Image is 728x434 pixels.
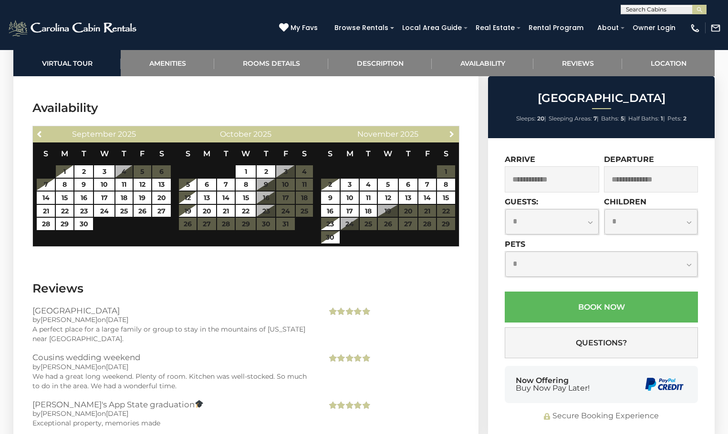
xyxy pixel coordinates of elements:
[56,218,73,230] a: 29
[32,372,312,391] div: We had a great long weekend. Plenty of room. Kitchen was well-stocked. So much to do in the area....
[134,179,151,191] a: 12
[360,192,377,204] a: 11
[217,178,235,192] td: $352
[366,149,371,158] span: Tuesday
[74,205,93,217] a: 23
[94,179,114,191] a: 10
[32,362,312,372] div: by on
[74,165,94,178] td: $336
[61,149,68,158] span: Monday
[32,353,312,362] h3: Cousins wedding weekend
[377,191,398,204] td: $410
[106,409,128,418] span: [DATE]
[418,178,437,192] td: $500
[82,149,86,158] span: Tuesday
[94,165,114,178] td: $336
[178,204,197,218] td: $352
[74,178,94,192] td: $336
[399,179,417,191] a: 6
[437,178,455,192] td: $500
[34,128,46,140] a: Previous
[593,20,624,35] a: About
[357,130,398,139] span: November
[56,179,73,191] a: 8
[604,155,654,164] label: Departure
[604,197,646,206] label: Children
[321,218,340,230] a: 23
[140,149,145,158] span: Friday
[236,192,256,204] a: 15
[32,409,312,418] div: by on
[622,50,715,76] a: Location
[321,231,340,244] td: $410
[203,149,210,158] span: Monday
[94,204,114,218] td: $336
[377,178,398,192] td: $410
[214,50,328,76] a: Rooms Details
[444,149,448,158] span: Saturday
[36,130,44,138] span: Previous
[37,192,54,204] a: 14
[115,179,133,191] a: 11
[253,130,271,139] span: 2025
[359,178,377,192] td: $410
[397,20,467,35] a: Local Area Guide
[378,192,398,204] a: 12
[217,192,235,204] a: 14
[115,192,133,204] a: 18
[549,115,592,122] span: Sleeping Areas:
[94,205,114,217] a: 24
[134,205,151,217] a: 26
[505,155,535,164] label: Arrive
[628,20,680,35] a: Owner Login
[121,50,214,76] a: Amenities
[133,204,152,218] td: $464
[446,128,458,140] a: Next
[94,178,114,192] td: $336
[56,192,73,204] a: 15
[56,165,73,178] a: 1
[321,217,340,231] td: $410
[178,178,197,192] td: $352
[437,179,455,191] a: 8
[43,149,48,158] span: Sunday
[321,231,340,243] a: 30
[152,205,171,217] a: 27
[516,384,590,392] span: Buy Now Pay Later!
[505,197,538,206] label: Guests:
[186,149,190,158] span: Sunday
[152,204,171,218] td: $464
[667,115,682,122] span: Pets:
[217,191,235,204] td: $352
[36,217,55,231] td: $352
[593,115,597,122] strong: 7
[197,204,217,218] td: $352
[32,100,459,116] h3: Availability
[384,149,392,158] span: Wednesday
[302,149,307,158] span: Saturday
[32,400,312,409] h3: [PERSON_NAME]'s App State graduation
[537,115,544,122] strong: 20
[72,130,116,139] span: September
[94,191,114,204] td: $336
[74,165,93,178] a: 2
[236,205,256,217] a: 22
[115,205,133,217] a: 25
[220,130,251,139] span: October
[690,23,700,33] img: phone-regular-white.png
[55,178,74,192] td: $336
[32,280,459,297] h3: Reviews
[56,205,73,217] a: 22
[152,178,171,192] td: $408
[264,149,269,158] span: Thursday
[471,20,520,35] a: Real Estate
[505,240,525,249] label: Pets
[710,23,721,33] img: mail-regular-white.png
[115,191,133,204] td: $336
[122,149,126,158] span: Thursday
[179,179,197,191] a: 5
[55,204,74,218] td: $336
[55,217,74,231] td: $352
[74,218,93,230] a: 30
[106,363,128,371] span: [DATE]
